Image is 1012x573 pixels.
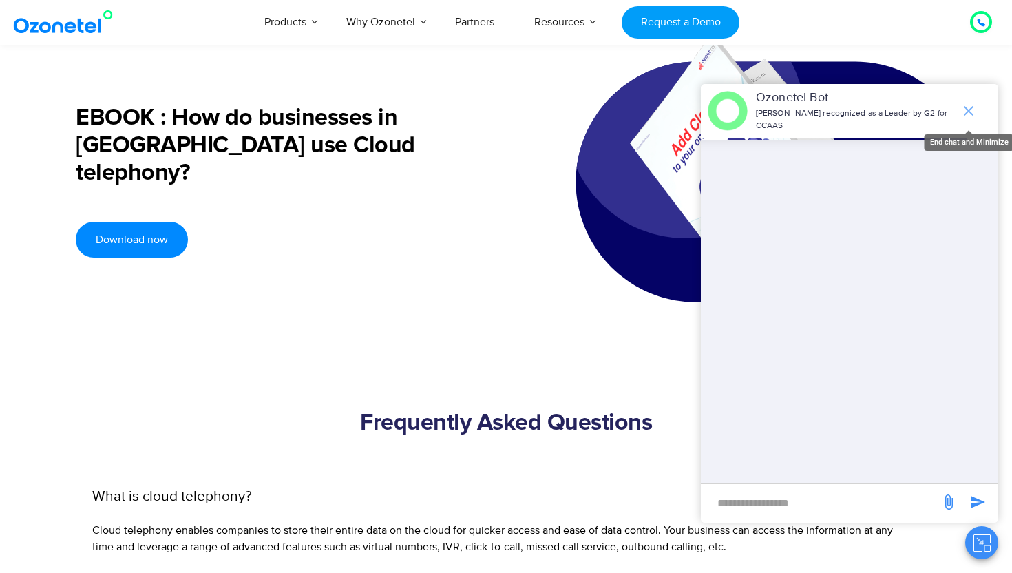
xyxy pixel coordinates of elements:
[965,526,998,559] button: Close chat
[76,472,936,522] div: What is cloud telephony?
[935,488,962,516] span: send message
[955,97,982,125] span: end chat or minimize
[76,410,936,437] h2: Frequently Asked Questions
[622,6,739,39] a: Request a Demo
[708,91,748,131] img: header
[76,105,532,187] h2: EBOOK : How do businesses in [GEOGRAPHIC_DATA] use Cloud telephony?
[708,491,934,516] div: new-msg-input
[756,107,953,132] p: [PERSON_NAME] recognized as a Leader by G2 for CCAAS
[629,28,937,334] img: EBOOK : How do Businesses in India use Cloud Telephony?
[92,486,252,508] a: What is cloud telephony?
[92,523,893,554] span: Cloud telephony enables companies to store their entire data on the cloud for quicker access and ...
[756,89,953,107] p: Ozonetel Bot
[76,222,188,258] a: Download now
[96,234,168,245] span: Download now
[964,488,991,516] span: send message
